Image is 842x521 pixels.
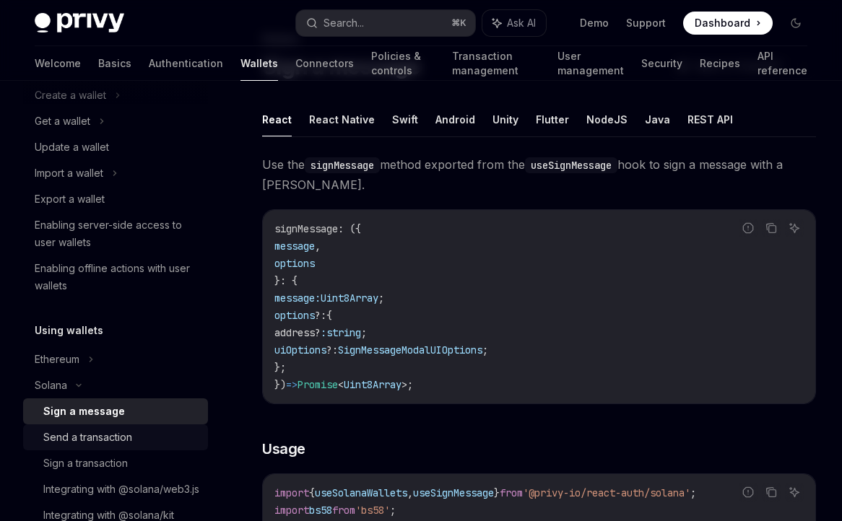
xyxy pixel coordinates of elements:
[23,398,208,424] a: Sign a message
[23,450,208,476] a: Sign a transaction
[641,46,682,81] a: Security
[344,378,402,391] span: Uint8Array
[23,134,208,160] a: Update a wallet
[378,292,384,305] span: ;
[557,46,624,81] a: User management
[43,403,125,420] div: Sign a message
[390,504,396,517] span: ;
[321,292,378,305] span: Uint8Array
[507,16,536,30] span: Ask AI
[43,455,128,472] div: Sign a transaction
[35,13,124,33] img: dark logo
[240,46,278,81] a: Wallets
[274,274,298,287] span: }: {
[784,12,807,35] button: Toggle dark mode
[586,102,628,136] button: NodeJS
[683,12,773,35] a: Dashboard
[274,326,321,339] span: address?
[23,255,208,299] a: Enabling offline actions with user wallets
[371,46,435,81] a: Policies & controls
[274,222,338,235] span: signMessage
[315,309,326,322] span: ?:
[762,483,781,502] button: Copy the contents from the code block
[35,377,67,394] div: Solana
[645,102,670,136] button: Java
[315,486,407,499] span: useSolanaWallets
[23,186,208,212] a: Export a wallet
[298,378,338,391] span: Promise
[687,102,733,136] button: REST API
[286,378,298,391] span: =>
[296,10,475,36] button: Search...⌘K
[274,309,315,322] span: options
[274,378,286,391] span: })
[392,102,418,136] button: Swift
[338,378,344,391] span: <
[494,486,500,499] span: }
[762,219,781,237] button: Copy the contents from the code block
[695,16,750,30] span: Dashboard
[326,326,361,339] span: string
[262,439,305,459] span: Usage
[435,102,475,136] button: Android
[785,219,804,237] button: Ask AI
[451,17,466,29] span: ⌘ K
[274,361,286,374] span: };
[35,139,109,156] div: Update a wallet
[758,46,807,81] a: API reference
[338,222,361,235] span: : ({
[321,326,326,339] span: :
[407,486,413,499] span: ,
[361,326,367,339] span: ;
[536,102,569,136] button: Flutter
[35,322,103,339] h5: Using wallets
[35,191,105,208] div: Export a wallet
[482,343,488,356] span: ;
[262,102,292,136] button: React
[402,378,407,391] span: >
[295,46,354,81] a: Connectors
[309,504,332,517] span: bs58
[324,14,364,32] div: Search...
[492,102,518,136] button: Unity
[274,343,326,356] span: uiOptions
[700,46,740,81] a: Recipes
[452,46,540,81] a: Transaction management
[482,10,546,36] button: Ask AI
[580,16,609,30] a: Demo
[262,154,816,195] span: Use the method exported from the hook to sign a message with a [PERSON_NAME].
[35,46,81,81] a: Welcome
[338,343,482,356] span: SignMessageModalUIOptions
[407,378,413,391] span: ;
[35,165,103,182] div: Import a wallet
[23,212,208,255] a: Enabling server-side access to user wallets
[690,486,696,499] span: ;
[35,260,199,294] div: Enabling offline actions with user wallets
[413,486,494,499] span: useSignMessage
[43,481,199,498] div: Integrating with @solana/web3.js
[274,486,309,499] span: import
[500,486,523,499] span: from
[626,16,666,30] a: Support
[274,292,321,305] span: message:
[23,476,208,502] a: Integrating with @solana/web3.js
[274,240,315,253] span: message
[149,46,223,81] a: Authentication
[326,309,332,322] span: {
[98,46,131,81] a: Basics
[35,351,79,368] div: Ethereum
[785,483,804,502] button: Ask AI
[309,102,375,136] button: React Native
[35,216,199,251] div: Enabling server-side access to user wallets
[309,486,315,499] span: {
[739,483,758,502] button: Report incorrect code
[43,429,132,446] div: Send a transaction
[326,343,338,356] span: ?:
[739,219,758,237] button: Report incorrect code
[274,257,315,270] span: options
[315,240,321,253] span: ,
[23,424,208,450] a: Send a transaction
[35,113,90,130] div: Get a wallet
[332,504,355,517] span: from
[523,486,690,499] span: '@privy-io/react-auth/solana'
